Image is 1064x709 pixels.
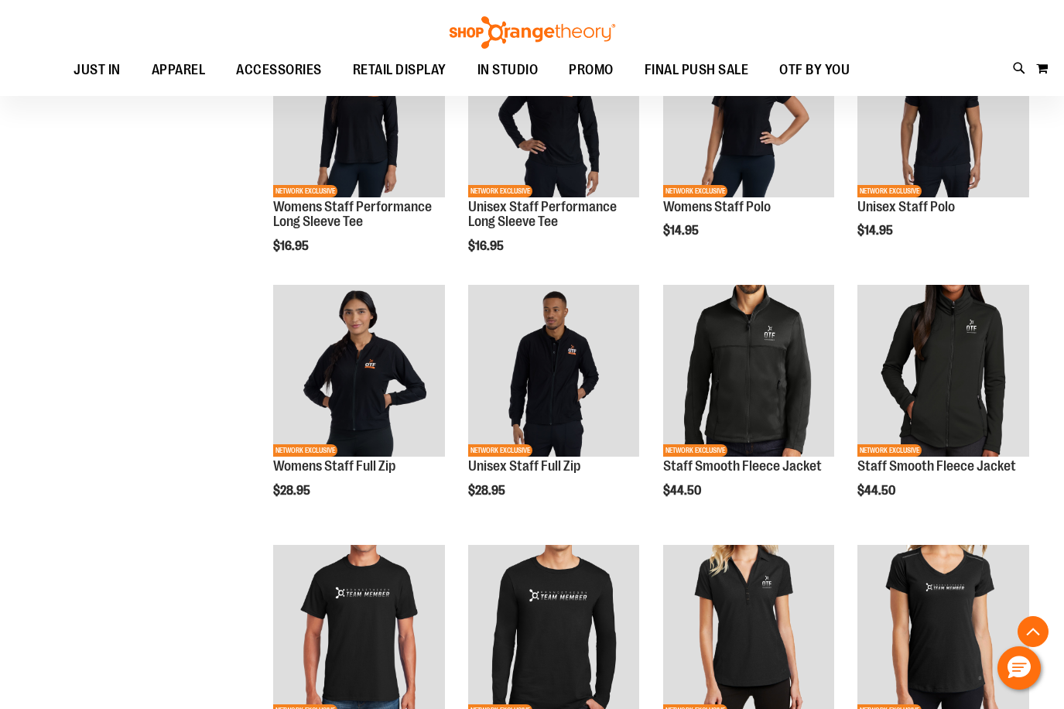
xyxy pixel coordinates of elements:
span: FINAL PUSH SALE [645,53,749,87]
span: NETWORK EXCLUSIVE [663,444,727,457]
img: Product image for Smooth Fleece Jacket [663,285,835,457]
img: Unisex Staff Performance Long Sleeve Tee [468,26,640,197]
img: Womens Staff Performance Long Sleeve Tee [273,26,445,197]
span: NETWORK EXCLUSIVE [857,185,922,197]
img: Unisex Staff Full Zip [468,285,640,457]
a: OTF BY YOU [764,53,865,88]
div: product [265,18,453,293]
a: Staff Smooth Fleece Jacket [857,458,1016,474]
a: Unisex Staff Polo [857,199,955,214]
span: PROMO [569,53,614,87]
span: NETWORK EXCLUSIVE [857,444,922,457]
span: ACCESSORIES [236,53,322,87]
div: product [850,277,1037,536]
span: NETWORK EXCLUSIVE [273,444,337,457]
div: product [265,277,453,536]
a: Womens Staff PoloNETWORK EXCLUSIVE [663,26,835,200]
div: product [460,277,648,536]
span: $28.95 [468,484,508,498]
span: $14.95 [663,224,701,238]
a: Unisex Staff PoloNETWORK EXCLUSIVE [857,26,1029,200]
span: JUST IN [74,53,121,87]
a: Product image for Smooth Fleece JacketNETWORK EXCLUSIVE [663,285,835,459]
span: $14.95 [857,224,895,238]
span: $44.50 [663,484,703,498]
a: FINAL PUSH SALE [629,53,765,88]
a: Womens Staff Performance Long Sleeve Tee [273,199,432,230]
a: Product image for Smooth Fleece JacketNETWORK EXCLUSIVE [857,285,1029,459]
img: Shop Orangetheory [447,16,618,49]
div: product [655,18,843,277]
a: Womens Staff Full Zip [273,458,395,474]
div: product [850,18,1037,277]
span: OTF BY YOU [779,53,850,87]
span: IN STUDIO [477,53,539,87]
span: $28.95 [273,484,313,498]
span: NETWORK EXCLUSIVE [663,185,727,197]
a: Unisex Staff Performance Long Sleeve TeeNETWORK EXCLUSIVE [468,26,640,200]
a: RETAIL DISPLAY [337,53,462,88]
a: APPAREL [136,53,221,88]
span: NETWORK EXCLUSIVE [273,185,337,197]
span: $16.95 [273,239,311,253]
span: RETAIL DISPLAY [353,53,446,87]
a: ACCESSORIES [221,53,337,88]
button: Back To Top [1018,616,1049,647]
img: Womens Staff Polo [663,26,835,197]
button: Hello, have a question? Let’s chat. [997,646,1041,690]
img: Product image for Smooth Fleece Jacket [857,285,1029,457]
a: JUST IN [58,53,136,88]
a: Womens Staff Performance Long Sleeve TeeNETWORK EXCLUSIVE [273,26,445,200]
a: IN STUDIO [462,53,554,87]
div: product [460,18,648,293]
a: Unisex Staff Performance Long Sleeve Tee [468,199,617,230]
a: Womens Staff Full ZipNETWORK EXCLUSIVE [273,285,445,459]
a: Unisex Staff Full Zip [468,458,580,474]
a: PROMO [553,53,629,88]
a: Unisex Staff Full ZipNETWORK EXCLUSIVE [468,285,640,459]
span: $16.95 [468,239,506,253]
span: $44.50 [857,484,898,498]
a: Staff Smooth Fleece Jacket [663,458,822,474]
span: NETWORK EXCLUSIVE [468,185,532,197]
a: Womens Staff Polo [663,199,771,214]
span: NETWORK EXCLUSIVE [468,444,532,457]
span: APPAREL [152,53,206,87]
img: Womens Staff Full Zip [273,285,445,457]
div: product [655,277,843,536]
img: Unisex Staff Polo [857,26,1029,197]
